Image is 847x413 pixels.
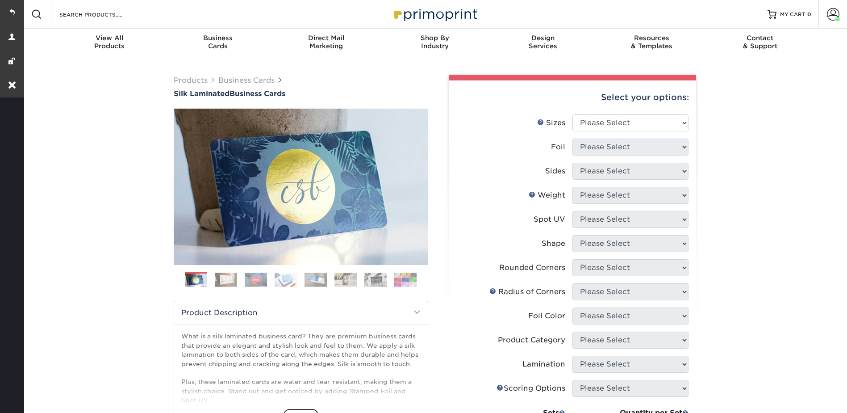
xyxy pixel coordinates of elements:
h2: Product Description [174,301,428,324]
a: Silk LaminatedBusiness Cards [174,89,428,98]
div: Industry [380,34,489,50]
a: Direct MailMarketing [272,29,380,57]
div: Lamination [522,359,565,370]
img: Business Cards 05 [305,273,327,287]
div: Foil [551,142,565,152]
img: Business Cards 01 [185,269,207,291]
a: BusinessCards [163,29,272,57]
div: Rounded Corners [499,262,565,273]
div: Products [55,34,164,50]
div: Marketing [272,34,380,50]
img: Silk Laminated 01 [174,59,428,314]
span: View All [55,34,164,42]
span: Shop By [380,34,489,42]
h1: Business Cards [174,89,428,98]
div: & Support [706,34,814,50]
input: SEARCH PRODUCTS..... [58,9,146,20]
span: Business [163,34,272,42]
a: Shop ByIndustry [380,29,489,57]
a: Contact& Support [706,29,814,57]
a: Resources& Templates [597,29,706,57]
span: Direct Mail [272,34,380,42]
span: Resources [597,34,706,42]
img: Primoprint [390,4,480,24]
img: Business Cards 06 [334,273,357,287]
span: Contact [706,34,814,42]
div: Sizes [537,118,565,128]
div: Spot UV [534,214,565,225]
div: Foil Color [528,311,565,321]
div: Shape [542,238,565,249]
span: 0 [807,11,811,17]
span: Silk Laminated [174,89,229,98]
div: Radius of Corners [489,287,565,297]
div: Cards [163,34,272,50]
div: Weight [529,190,565,201]
div: Select your options: [456,80,689,114]
img: Business Cards 07 [364,273,387,287]
div: Scoring Options [497,383,565,394]
div: Services [489,34,597,50]
a: Products [174,76,208,84]
img: Business Cards 02 [215,273,237,287]
img: Business Cards 08 [394,273,417,287]
img: Business Cards 04 [275,273,297,287]
a: DesignServices [489,29,597,57]
span: MY CART [780,11,805,18]
img: Business Cards 03 [245,273,267,287]
div: Sides [545,166,565,177]
span: Design [489,34,597,42]
div: & Templates [597,34,706,50]
div: Product Category [498,335,565,346]
a: View AllProducts [55,29,164,57]
a: Business Cards [218,76,275,84]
